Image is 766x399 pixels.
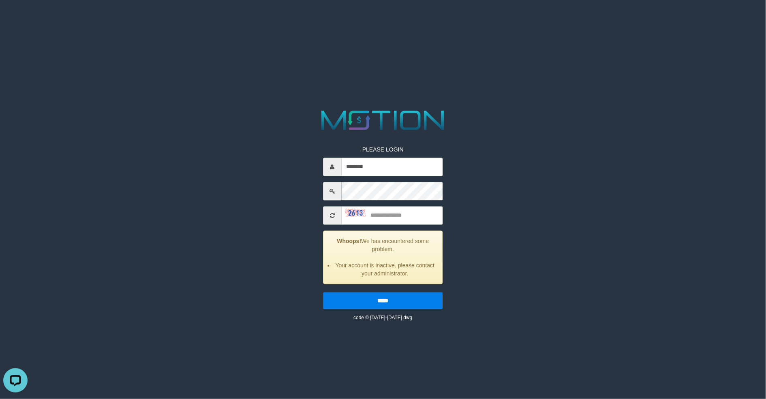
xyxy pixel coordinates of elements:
[345,209,366,217] img: captcha
[323,146,443,154] p: PLEASE LOGIN
[316,107,450,134] img: MOTION_logo.png
[334,262,436,278] li: Your account is inactive, please contact your administrator.
[323,231,443,284] div: We has encountered some problem.
[353,315,412,321] small: code © [DATE]-[DATE] dwg
[337,238,362,245] strong: Whoops!
[3,3,28,28] button: Open LiveChat chat widget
